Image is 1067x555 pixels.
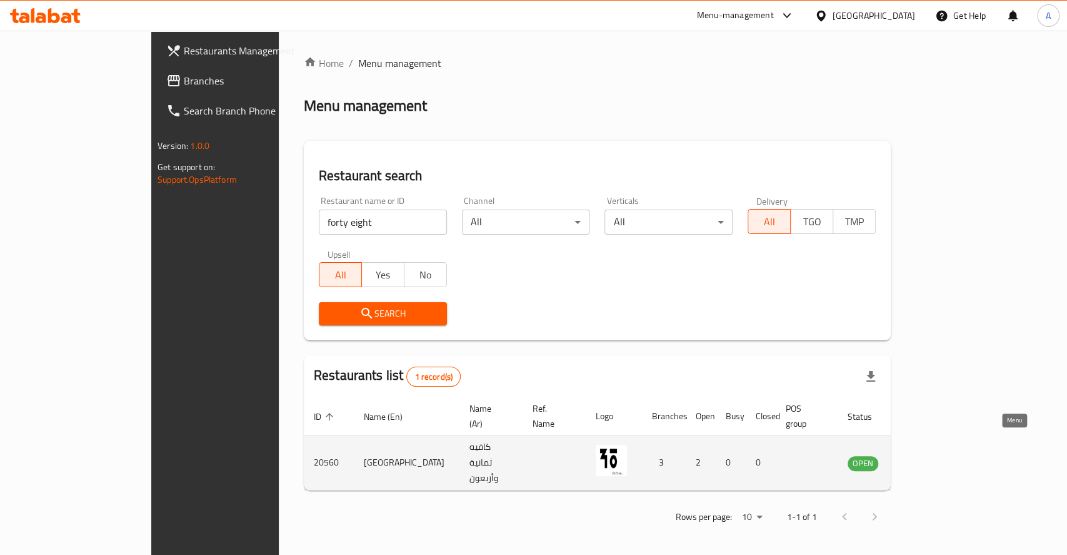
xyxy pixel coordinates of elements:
[697,8,774,23] div: Menu-management
[833,209,876,234] button: TMP
[753,213,786,231] span: All
[787,509,817,525] p: 1-1 of 1
[856,362,886,392] div: Export file
[716,397,746,435] th: Busy
[790,209,833,234] button: TGO
[1046,9,1051,23] span: A
[190,138,209,154] span: 1.0.0
[304,96,427,116] h2: Menu management
[329,306,437,322] span: Search
[361,262,404,287] button: Yes
[746,397,776,435] th: Closed
[848,409,888,424] span: Status
[319,166,876,185] h2: Restaurant search
[796,213,828,231] span: TGO
[838,213,871,231] span: TMP
[314,366,461,387] h2: Restaurants list
[686,435,716,491] td: 2
[642,435,686,491] td: 3
[156,66,329,96] a: Branches
[746,435,776,491] td: 0
[184,73,319,88] span: Branches
[158,159,215,175] span: Get support on:
[349,56,353,71] li: /
[328,250,351,258] label: Upsell
[364,409,419,424] span: Name (En)
[848,456,878,471] div: OPEN
[184,43,319,58] span: Restaurants Management
[533,401,571,431] span: Ref. Name
[158,171,237,188] a: Support.OpsPlatform
[184,103,319,118] span: Search Branch Phone
[407,371,460,383] span: 1 record(s)
[676,509,732,525] p: Rows per page:
[786,401,823,431] span: POS group
[848,456,878,471] span: OPEN
[833,9,915,23] div: [GEOGRAPHIC_DATA]
[406,367,461,387] div: Total records count
[604,210,733,235] div: All
[319,210,447,235] input: Search for restaurant name or ID..
[358,56,441,71] span: Menu management
[319,302,447,325] button: Search
[642,397,686,435] th: Branches
[304,397,946,491] table: enhanced table
[409,266,442,284] span: No
[404,262,447,287] button: No
[314,409,338,424] span: ID
[586,397,642,435] th: Logo
[156,36,329,66] a: Restaurants Management
[304,56,891,71] nav: breadcrumb
[462,210,590,235] div: All
[158,138,188,154] span: Version:
[459,435,523,491] td: كافيه ثمانية وأربعون
[469,401,508,431] span: Name (Ar)
[319,262,362,287] button: All
[716,435,746,491] td: 0
[324,266,357,284] span: All
[737,508,767,527] div: Rows per page:
[596,445,627,476] img: Forty Eight Cafe
[367,266,399,284] span: Yes
[354,435,459,491] td: [GEOGRAPHIC_DATA]
[756,196,788,205] label: Delivery
[686,397,716,435] th: Open
[156,96,329,126] a: Search Branch Phone
[748,209,791,234] button: All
